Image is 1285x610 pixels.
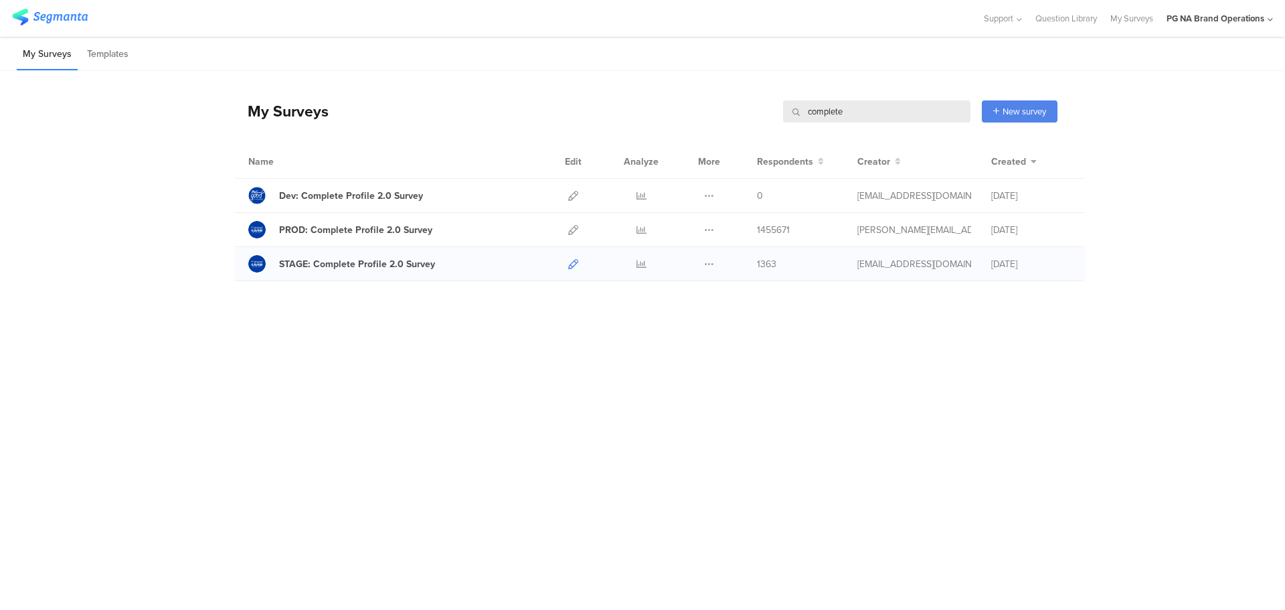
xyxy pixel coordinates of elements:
a: Dev: Complete Profile 2.0 Survey [248,187,423,204]
button: Respondents [757,155,824,169]
span: Creator [857,155,890,169]
div: chellappa.uc@pg.com [857,223,971,237]
span: Created [991,155,1026,169]
div: Analyze [621,145,661,178]
div: [DATE] [991,257,1072,271]
div: STAGE: Complete Profile 2.0 Survey [279,257,435,271]
li: Templates [81,39,135,70]
li: My Surveys [17,39,78,70]
button: Creator [857,155,901,169]
div: Edit [559,145,588,178]
div: Name [248,155,329,169]
span: New survey [1003,105,1046,118]
span: 1455671 [757,223,790,237]
div: Dev: Complete Profile 2.0 Survey [279,189,423,203]
div: PG NA Brand Operations [1167,12,1264,25]
div: My Surveys [234,100,329,123]
img: segmanta logo [12,9,88,25]
div: [DATE] [991,189,1072,203]
span: 1363 [757,257,776,271]
div: gallup.r@pg.com [857,257,971,271]
div: PROD: Complete Profile 2.0 Survey [279,223,432,237]
input: Survey Name, Creator... [783,100,970,123]
span: Respondents [757,155,813,169]
a: PROD: Complete Profile 2.0 Survey [248,221,432,238]
span: Support [984,12,1013,25]
div: [DATE] [991,223,1072,237]
div: varun.yadav@mindtree.com [857,189,971,203]
div: More [695,145,723,178]
button: Created [991,155,1037,169]
span: 0 [757,189,763,203]
a: STAGE: Complete Profile 2.0 Survey [248,255,435,273]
